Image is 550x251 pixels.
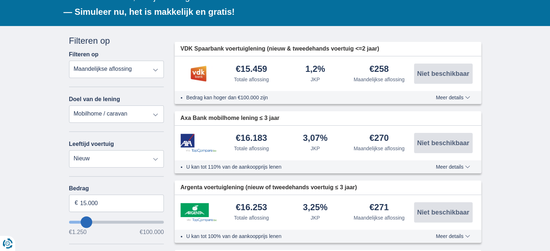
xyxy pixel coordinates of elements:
div: €16.183 [236,134,267,143]
div: Totale aflossing [234,76,269,83]
div: €16.253 [236,203,267,213]
b: — Simuleer nu, het is makkelijk en gratis! [64,7,235,17]
div: Maandelijkse aflossing [354,145,405,152]
button: Meer details [430,233,475,239]
span: € [75,199,78,207]
img: product.pl.alt Argenta [180,203,217,222]
div: 3,25% [303,203,328,213]
div: JKP [311,214,320,221]
div: €258 [370,65,389,74]
button: Niet beschikbaar [414,64,473,84]
span: Meer details [436,164,470,169]
label: Bedrag [69,185,164,192]
div: 3,07% [303,134,328,143]
button: Niet beschikbaar [414,202,473,222]
span: Meer details [436,95,470,100]
button: Meer details [430,95,475,100]
button: Meer details [430,164,475,170]
span: Niet beschikbaar [417,70,469,77]
span: €1.250 [69,229,87,235]
div: Filteren op [69,35,164,47]
div: Maandelijkse aflossing [354,214,405,221]
label: Doel van de lening [69,96,120,103]
button: Niet beschikbaar [414,133,473,153]
span: Axa Bank mobilhome lening ≤ 3 jaar [180,114,280,122]
div: €270 [370,134,389,143]
div: JKP [311,76,320,83]
span: Meer details [436,234,470,239]
div: 1,2% [305,65,325,74]
label: Filteren op [69,51,99,58]
div: Totale aflossing [234,145,269,152]
div: JKP [311,145,320,152]
img: product.pl.alt Axa Bank [180,134,217,153]
span: €100.000 [140,229,164,235]
img: product.pl.alt VDK bank [180,65,217,83]
div: €15.459 [236,65,267,74]
li: U kan tot 100% van de aankoopprijs lenen [186,233,409,240]
label: Leeftijd voertuig [69,141,114,147]
span: Argenta voertuiglening (nieuw of tweedehands voertuig ≤ 3 jaar) [180,183,357,192]
span: VDK Spaarbank voertuiglening (nieuw & tweedehands voertuig <=2 jaar) [180,45,379,53]
div: Maandelijkse aflossing [354,76,405,83]
div: Totale aflossing [234,214,269,221]
li: U kan tot 110% van de aankoopprijs lenen [186,163,409,170]
span: Niet beschikbaar [417,209,469,216]
li: Bedrag kan hoger dan €100.000 zijn [186,94,409,101]
input: wantToBorrow [69,221,164,224]
span: Niet beschikbaar [417,140,469,146]
div: €271 [370,203,389,213]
